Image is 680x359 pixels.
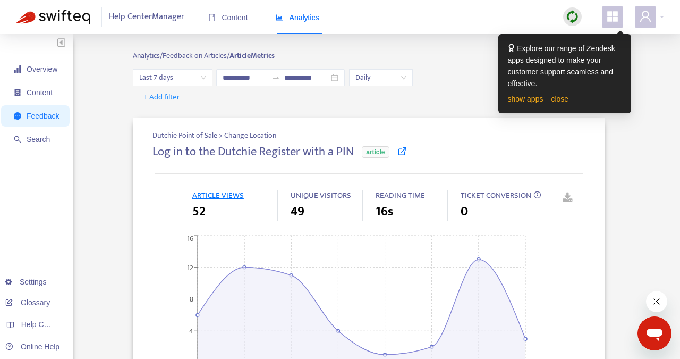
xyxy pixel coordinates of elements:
span: 0 [461,202,468,221]
span: user [639,10,652,23]
span: Change Location [224,130,276,141]
span: Last 7 days [139,70,206,86]
tspan: 16 [187,233,193,245]
span: 16s [376,202,393,221]
span: Content [27,88,53,97]
span: > [219,129,224,141]
span: UNIQUE VISITORS [291,189,351,202]
a: Settings [5,278,47,286]
span: Help Centers [21,320,65,329]
span: appstore [606,10,619,23]
span: Analytics/ Feedback on Articles/ [133,49,229,62]
button: + Add filter [135,89,188,106]
span: article [362,146,389,158]
tspan: 8 [190,294,193,306]
iframe: Button to launch messaging window [637,316,671,350]
span: Feedback [27,112,59,120]
img: sync.dc5367851b00ba804db3.png [566,10,579,23]
span: Search [27,135,50,144]
span: book [208,14,216,21]
img: Swifteq [16,10,90,24]
a: Online Help [5,343,59,351]
span: + Add filter [143,91,180,104]
a: show apps [508,95,543,103]
span: 52 [192,202,206,221]
iframe: Close message [646,291,667,312]
span: message [14,112,21,120]
div: Explore our range of Zendesk apps designed to make your customer support seamless and effective. [508,43,622,89]
span: TICKET CONVERSION [461,189,531,202]
span: Help Center Manager [109,7,184,27]
span: ARTICLE VIEWS [192,189,244,202]
span: Daily [355,70,406,86]
span: signal [14,65,21,73]
span: to [271,73,280,82]
span: Dutchie Point of Sale [152,129,219,141]
a: close [551,95,568,103]
span: swap-right [271,73,280,82]
span: Analytics [276,13,319,22]
span: Content [208,13,248,22]
tspan: 4 [189,325,193,337]
h4: Log in to the Dutchie Register with a PIN [152,145,354,159]
span: 49 [291,202,304,221]
span: READING TIME [376,189,425,202]
strong: Article Metrics [229,49,275,62]
span: area-chart [276,14,283,21]
span: search [14,136,21,143]
span: container [14,89,21,96]
tspan: 12 [187,262,193,274]
span: Overview [27,65,57,73]
a: Glossary [5,298,50,307]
